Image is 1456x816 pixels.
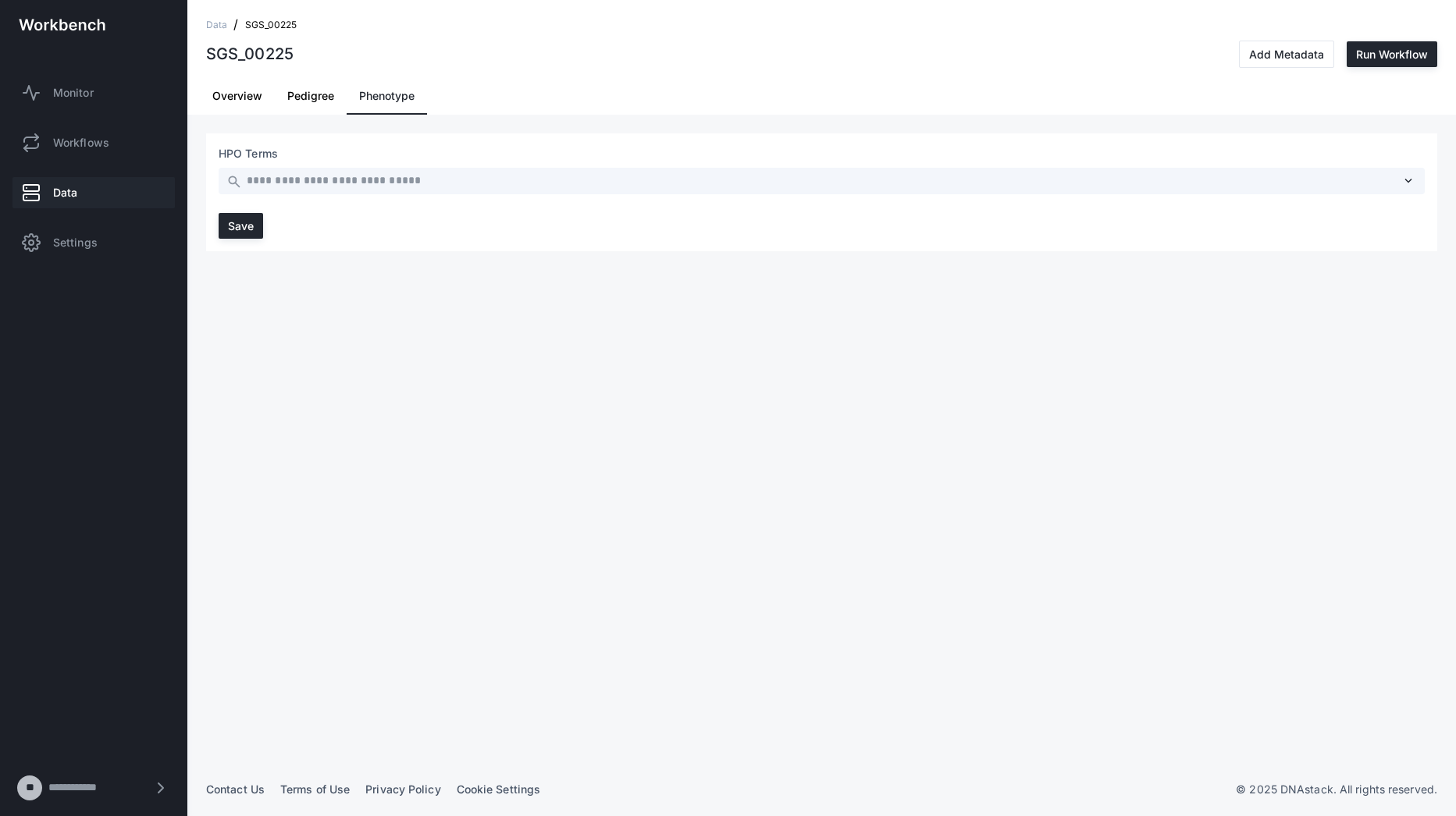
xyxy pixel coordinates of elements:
[245,17,297,33] span: SGS_00225
[12,227,175,258] a: Settings
[19,19,105,31] img: workbench-logo-white.svg
[1401,174,1415,188] span: expand_more
[228,219,254,232] div: Save
[219,213,263,239] button: Save
[226,174,242,190] span: search
[53,135,109,151] span: Workflows
[1347,41,1437,67] button: Run Workflow
[359,90,415,101] span: Phenotype
[206,17,227,33] span: Data
[53,85,94,101] span: Monitor
[12,177,175,208] a: Data
[287,90,334,101] span: Pedigree
[212,90,262,101] span: Overview
[206,47,294,62] div: SGS_00225
[206,782,265,796] a: Contact Us
[53,185,77,200] span: Data
[233,17,238,33] span: /
[12,77,175,108] a: Monitor
[1249,48,1324,61] div: Add Metadata
[53,235,98,250] span: Settings
[219,146,1425,161] h3: HPO Terms
[12,127,175,158] a: Workflows
[457,782,541,796] a: Cookie Settings
[1356,48,1428,61] div: Run Workflow
[1236,782,1437,797] p: © 2025 DNAstack. All rights reserved.
[1239,41,1334,68] button: Add Metadata
[280,782,350,796] a: Terms of Use
[365,782,440,796] a: Privacy Policy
